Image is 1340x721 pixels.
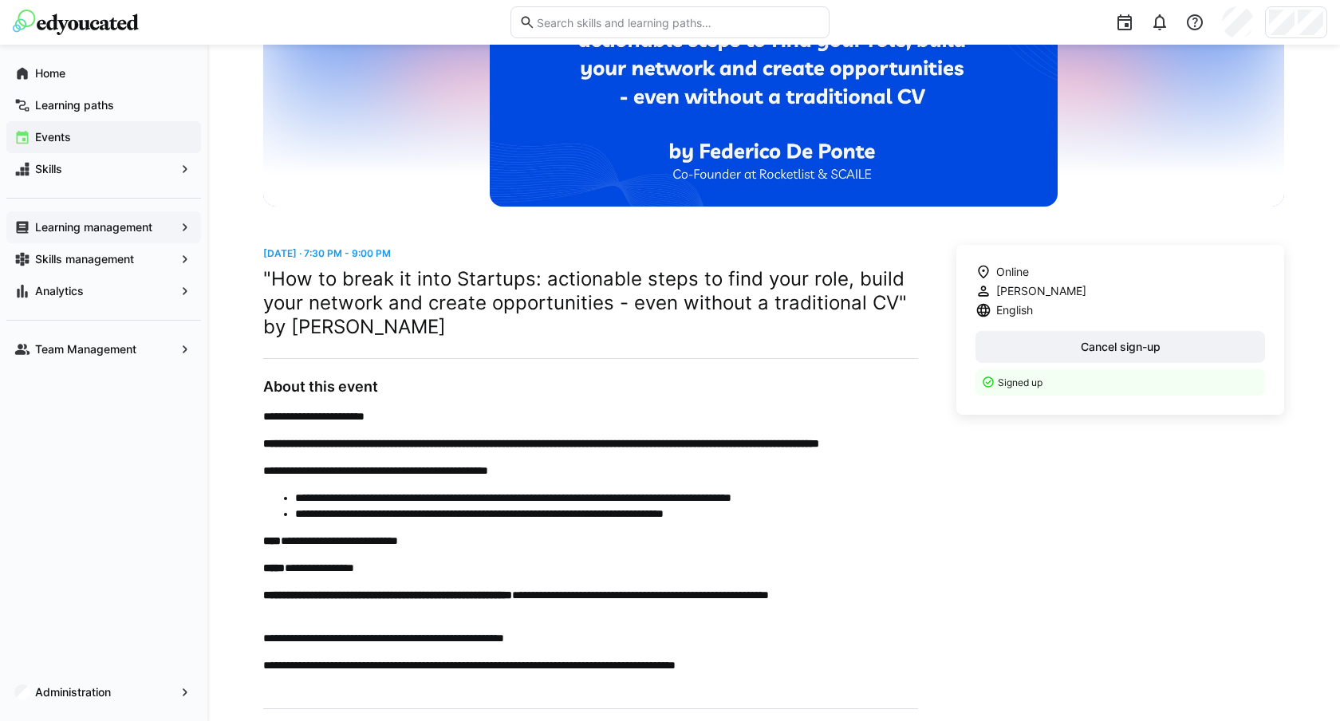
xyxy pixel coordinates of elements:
[996,264,1029,280] span: Online
[996,283,1086,299] span: [PERSON_NAME]
[1078,339,1163,355] span: Cancel sign-up
[535,15,821,30] input: Search skills and learning paths…
[263,247,391,259] span: [DATE] · 7:30 PM - 9:00 PM
[998,376,1255,389] p: Signed up
[263,267,918,339] h2: "How to break it into Startups: actionable steps to find your role, build your network and create...
[263,378,918,396] h3: About this event
[996,302,1033,318] span: English
[975,331,1265,363] button: Cancel sign-up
